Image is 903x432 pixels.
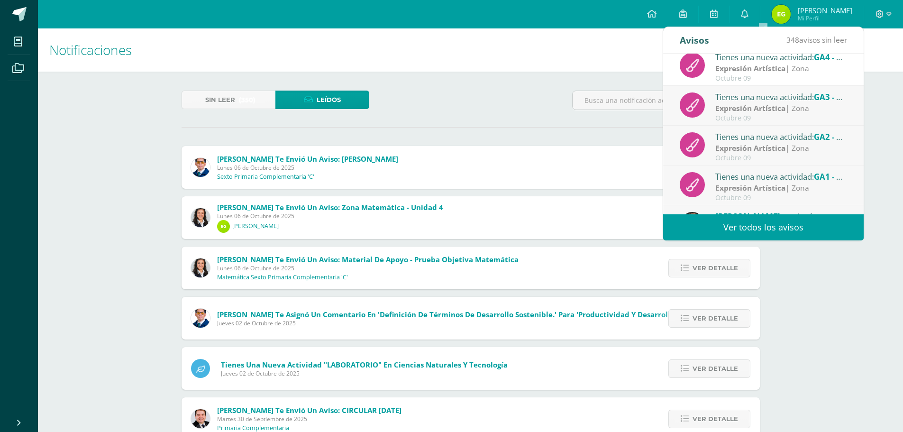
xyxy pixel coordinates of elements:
strong: Expresión Artística [715,63,785,74]
span: (350) [239,91,255,109]
strong: Expresión Artística [715,103,785,113]
span: Sin leer [205,91,235,109]
img: b15e54589cdbd448c33dd63f135c9987.png [191,258,210,277]
span: Ver detalle [693,410,738,428]
span: Ver detalle [693,259,738,277]
span: Mi Perfil [798,14,852,22]
span: Tienes una nueva actividad "LABORATORIO" En Ciencias Naturales y Tecnología [221,360,508,369]
strong: Expresión Artística [715,183,785,193]
span: Ver detalle [693,310,738,327]
span: Lunes 06 de Octubre de 2025 [217,264,519,272]
div: | Zona [715,63,847,74]
img: ad9f36509aab1feb172c6644ea95a3f4.png [772,5,791,24]
a: Ver todos los avisos [663,214,864,240]
div: | Zona [715,103,847,114]
div: Avisos [680,27,709,53]
span: [PERSON_NAME] te envió un aviso: Material de apoyo - prueba objetiva matemática [217,255,519,264]
div: Tienes una nueva actividad: [715,91,847,103]
span: avisos sin leer [786,35,847,45]
span: Lunes 06 de Octubre de 2025 [217,164,398,172]
span: [PERSON_NAME] te envió un aviso: Zona matemática - Unidad 4 [217,202,443,212]
span: Lunes 06 de Octubre de 2025 [217,212,443,220]
a: Leídos [275,91,369,109]
div: Tienes una nueva actividad: [715,130,847,143]
span: [PERSON_NAME] te asignó un comentario en 'Definición de términos de desarrollo sostenible.' para ... [217,310,676,319]
strong: Expresión Artística [715,143,785,153]
p: Matemática Sexto Primaria Complementaria 'C' [217,274,348,281]
div: Octubre 09 [715,74,847,83]
div: Octubre 09 [715,194,847,202]
span: Jueves 02 de Octubre de 2025 [221,369,508,377]
img: b15e54589cdbd448c33dd63f135c9987.png [191,208,210,227]
p: Sexto Primaria Complementaria 'C' [217,173,314,181]
img: b88b248cef0e4126990c0371e4aade94.png [217,220,230,233]
a: Sin leer(350) [182,91,275,109]
div: Tienes una nueva actividad: [715,51,847,63]
div: | Zona [715,143,847,154]
span: Jueves 02 de Octubre de 2025 [217,319,676,327]
div: | Zona [715,183,847,193]
img: 059ccfba660c78d33e1d6e9d5a6a4bb6.png [191,309,210,328]
img: b15e54589cdbd448c33dd63f135c9987.png [680,212,705,237]
div: te asignó un comentario en 'Prueba objetiva - unidad 4' para 'Matemática' [715,210,847,222]
span: Leídos [317,91,341,109]
span: Ver detalle [693,360,738,377]
span: 348 [786,35,799,45]
img: 059ccfba660c78d33e1d6e9d5a6a4bb6.png [191,158,210,177]
div: Octubre 09 [715,114,847,122]
span: Martes 30 de Septiembre de 2025 [217,415,401,423]
div: Octubre 09 [715,154,847,162]
span: Notificaciones [49,41,132,59]
input: Busca una notificación aquí [573,91,759,110]
p: [PERSON_NAME] [232,222,279,230]
img: 57933e79c0f622885edf5cfea874362b.png [191,409,210,428]
p: Primaria Complementaria [217,424,289,432]
span: [PERSON_NAME] te envió un aviso: CIRCULAR [DATE] [217,405,401,415]
span: [PERSON_NAME] [715,211,780,222]
span: [PERSON_NAME] [798,6,852,15]
span: [PERSON_NAME] te envió un aviso: [PERSON_NAME] [217,154,398,164]
div: Tienes una nueva actividad: [715,170,847,183]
